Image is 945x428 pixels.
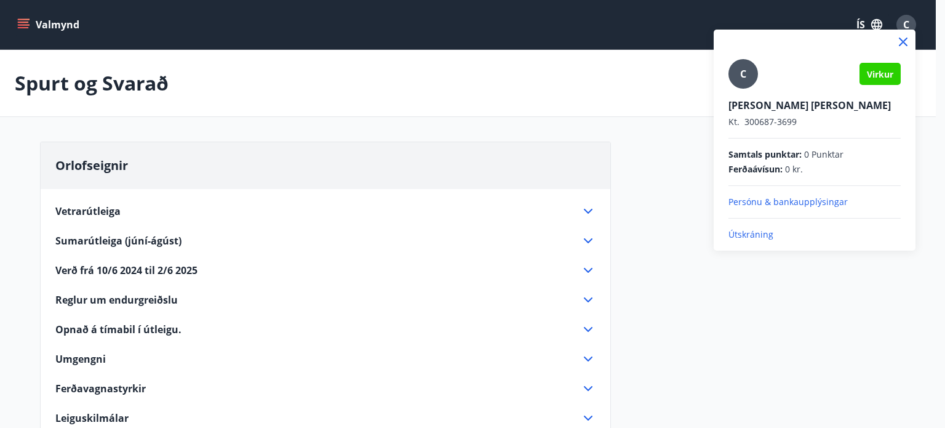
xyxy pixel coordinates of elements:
[728,228,901,241] p: Útskráning
[785,163,803,176] span: 0 kr.
[728,148,802,161] span: Samtals punktar :
[867,68,893,80] span: Virkur
[728,99,901,112] p: [PERSON_NAME] [PERSON_NAME]
[728,163,783,176] span: Ferðaávísun :
[804,148,843,161] span: 0 Punktar
[728,116,740,127] span: Kt.
[728,196,901,208] p: Persónu & bankaupplýsingar
[728,116,901,128] p: 300687-3699
[740,67,746,81] span: C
